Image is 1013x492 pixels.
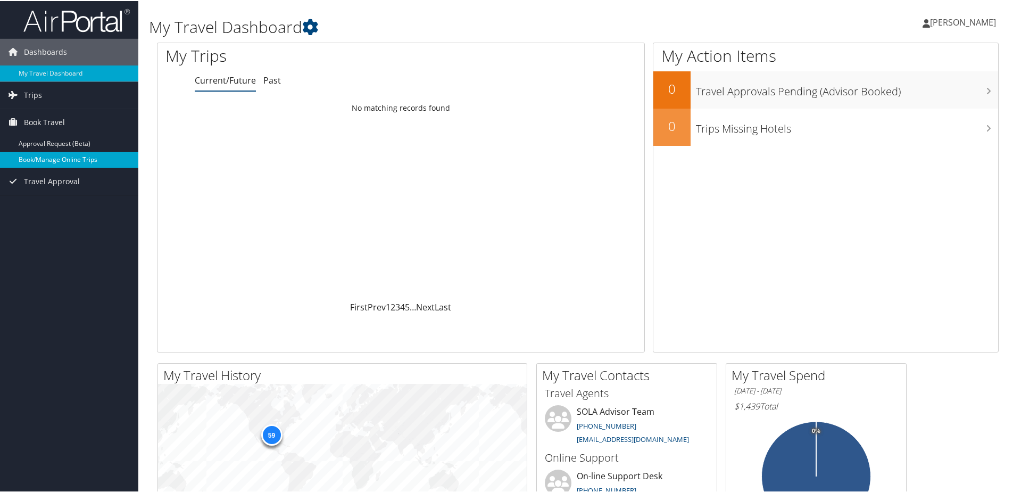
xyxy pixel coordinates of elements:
a: [EMAIL_ADDRESS][DOMAIN_NAME] [577,433,689,443]
a: Current/Future [195,73,256,85]
a: Prev [368,300,386,312]
h3: Trips Missing Hotels [696,115,998,135]
span: $1,439 [734,399,760,411]
h2: My Travel Spend [732,365,906,383]
a: 0Travel Approvals Pending (Advisor Booked) [653,70,998,108]
li: SOLA Advisor Team [539,404,714,448]
span: … [410,300,416,312]
a: [PHONE_NUMBER] [577,420,636,430]
a: First [350,300,368,312]
span: Trips [24,81,42,108]
div: 59 [261,423,282,445]
h2: 0 [653,116,691,134]
td: No matching records found [157,97,644,117]
h1: My Trips [165,44,434,66]
h3: Travel Agents [545,385,709,400]
a: 4 [400,300,405,312]
span: [PERSON_NAME] [930,15,996,27]
h3: Travel Approvals Pending (Advisor Booked) [696,78,998,98]
a: 5 [405,300,410,312]
tspan: 0% [812,427,820,433]
h2: My Travel Contacts [542,365,717,383]
h1: My Action Items [653,44,998,66]
a: 0Trips Missing Hotels [653,108,998,145]
a: Last [435,300,451,312]
img: airportal-logo.png [23,7,130,32]
a: 2 [391,300,395,312]
h2: 0 [653,79,691,97]
h3: Online Support [545,449,709,464]
h6: Total [734,399,898,411]
a: 3 [395,300,400,312]
a: Next [416,300,435,312]
a: Past [263,73,281,85]
span: Travel Approval [24,167,80,194]
a: [PERSON_NAME] [923,5,1007,37]
span: Dashboards [24,38,67,64]
a: 1 [386,300,391,312]
h1: My Travel Dashboard [149,15,721,37]
h2: My Travel History [163,365,527,383]
h6: [DATE] - [DATE] [734,385,898,395]
span: Book Travel [24,108,65,135]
